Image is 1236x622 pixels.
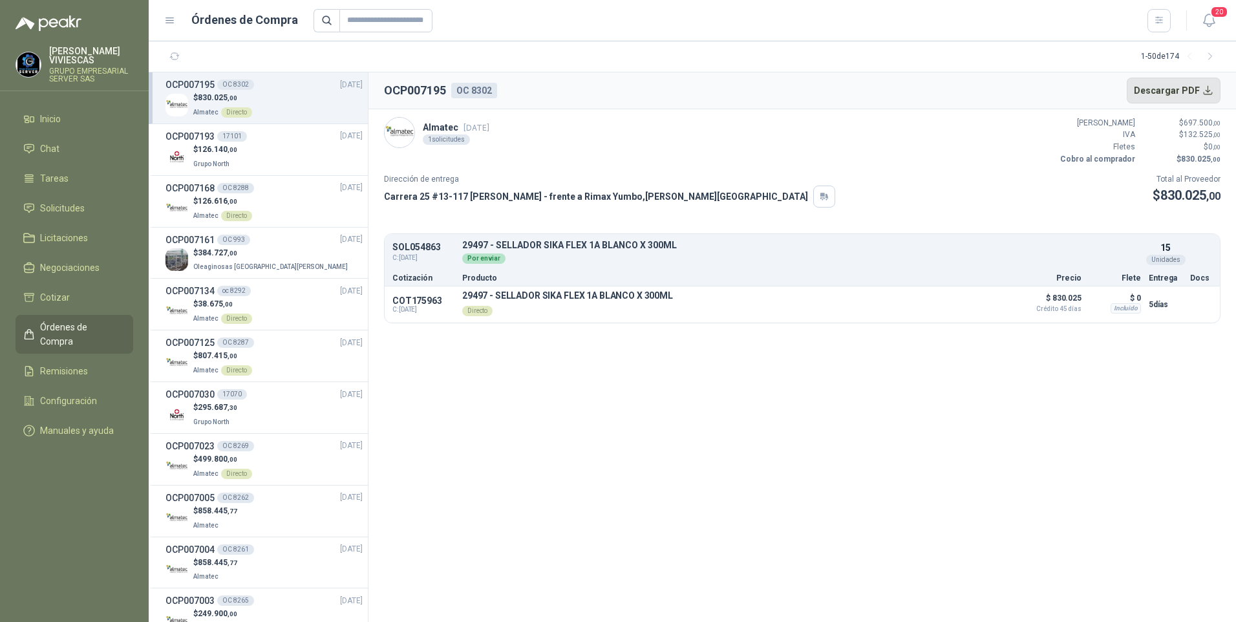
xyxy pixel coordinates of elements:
span: 858.445 [198,558,237,567]
span: [DATE] [340,182,363,194]
span: Almatec [193,315,218,322]
span: [DATE] [340,543,363,555]
span: ,77 [228,508,237,515]
span: [DATE] [340,440,363,452]
span: ,00 [228,198,237,205]
span: Almatec [193,573,218,580]
a: OCP007023OC 8269[DATE] Company Logo$499.800,00AlmatecDirecto [165,439,363,480]
p: 5 días [1149,297,1182,312]
div: Incluido [1111,303,1141,314]
h3: OCP007168 [165,181,215,195]
span: ,00 [228,250,237,257]
span: Solicitudes [40,201,85,215]
p: 29497 - SELLADOR SIKA FLEX 1A BLANCO X 300ML [462,241,1141,250]
p: $ [193,350,252,362]
span: ,30 [228,404,237,411]
a: Tareas [16,166,133,191]
a: Inicio [16,107,133,131]
p: Flete [1089,274,1141,282]
span: Almatec [193,212,218,219]
button: Descargar PDF [1127,78,1221,103]
span: ,00 [228,352,237,359]
h3: OCP007193 [165,129,215,144]
span: 830.025 [1181,155,1220,164]
span: 830.025 [198,93,237,102]
span: Grupo North [193,160,229,167]
div: Unidades [1146,255,1186,265]
div: OC 8302 [217,80,254,90]
span: [DATE] [340,233,363,246]
div: OC 8261 [217,544,254,555]
p: $ [1143,141,1220,153]
img: Company Logo [165,300,188,323]
div: 17070 [217,389,247,400]
a: Solicitudes [16,196,133,220]
a: Manuales y ayuda [16,418,133,443]
p: $ 0 [1089,290,1141,306]
span: 384.727 [198,248,237,257]
img: Company Logo [165,248,188,271]
span: Almatec [193,470,218,477]
p: GRUPO EMPRESARIAL SERVER SAS [49,67,133,83]
span: Grupo North [193,418,229,425]
p: Dirección de entrega [384,173,835,186]
p: $ [193,453,252,466]
p: $ [1143,117,1220,129]
span: 126.140 [198,145,237,154]
div: 17101 [217,131,247,142]
div: Directo [221,469,252,479]
a: OCP007125OC 8287[DATE] Company Logo$807.415,00AlmatecDirecto [165,336,363,376]
p: Entrega [1149,274,1182,282]
span: Crédito 45 días [1017,306,1081,312]
a: OCP007134oc 8292[DATE] Company Logo$38.675,00AlmatecDirecto [165,284,363,325]
h3: OCP007030 [165,387,215,402]
span: 295.687 [198,403,237,412]
p: $ [193,298,252,310]
h3: OCP007125 [165,336,215,350]
a: Configuración [16,389,133,413]
span: ,77 [228,559,237,566]
p: $ [193,92,252,104]
p: Docs [1190,274,1212,282]
span: ,00 [1213,120,1220,127]
p: $ 830.025 [1017,290,1081,312]
p: $ [193,608,252,620]
img: Company Logo [165,507,188,530]
a: OCP007168OC 8288[DATE] Company Logo$126.616,00AlmatecDirecto [165,181,363,222]
span: [DATE] [340,130,363,142]
span: Chat [40,142,59,156]
span: ,00 [228,456,237,463]
span: C: [DATE] [392,253,454,263]
p: $ [193,402,237,414]
h2: OCP007195 [384,81,446,100]
p: $ [193,505,237,517]
div: OC 8262 [217,493,254,503]
div: Directo [221,211,252,221]
div: 1 solicitudes [423,134,470,145]
p: $ [1143,129,1220,141]
p: $ [193,144,237,156]
img: Company Logo [385,118,414,147]
span: Almatec [193,367,218,374]
p: Cobro al comprador [1058,153,1135,166]
a: Remisiones [16,359,133,383]
span: [DATE] [340,491,363,504]
span: Licitaciones [40,231,88,245]
p: Almatec [423,120,489,134]
p: Carrera 25 #13-117 [PERSON_NAME] - frente a Rimax Yumbo , [PERSON_NAME][GEOGRAPHIC_DATA] [384,189,808,204]
span: 249.900 [198,609,237,618]
a: Órdenes de Compra [16,315,133,354]
span: [DATE] [340,337,363,349]
button: 20 [1197,9,1220,32]
a: OCP007004OC 8261[DATE] Company Logo$858.445,77Almatec [165,542,363,583]
p: Producto [462,274,1009,282]
span: ,00 [228,146,237,153]
span: [DATE] [340,285,363,297]
span: ,00 [1206,190,1220,202]
a: OCP007005OC 8262[DATE] Company Logo$858.445,77Almatec [165,491,363,531]
img: Company Logo [165,559,188,581]
p: 29497 - SELLADOR SIKA FLEX 1A BLANCO X 300ML [462,290,673,301]
img: Logo peakr [16,16,81,31]
span: C: [DATE] [392,306,454,314]
a: Chat [16,136,133,161]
